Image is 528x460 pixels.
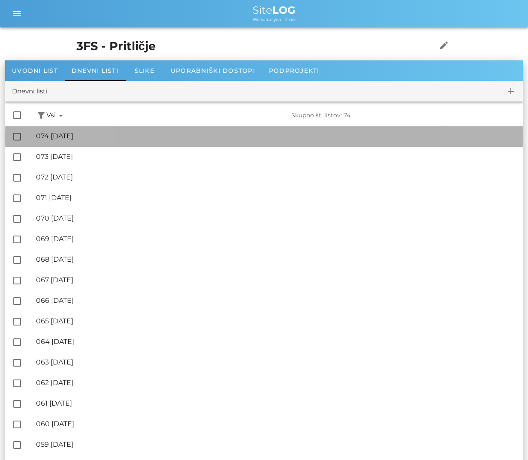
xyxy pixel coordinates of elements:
[135,67,154,75] span: Slike
[36,255,516,263] div: 068 [DATE]
[36,440,516,448] div: 059 [DATE]
[12,87,47,96] div: Dnevni listi
[272,4,296,16] b: LOG
[439,40,449,51] i: edit
[76,38,421,55] h1: 3FS - Pritličje
[36,379,516,387] div: 062 [DATE]
[12,67,58,75] span: Uvodni list
[56,111,66,121] i: arrow_drop_down
[36,399,516,407] div: 061 [DATE]
[36,276,516,284] div: 067 [DATE]
[253,4,296,16] span: Site
[12,9,22,19] i: menu
[36,358,516,366] div: 063 [DATE]
[36,420,516,428] div: 060 [DATE]
[36,235,516,243] div: 069 [DATE]
[506,86,516,96] i: add
[36,194,516,202] div: 071 [DATE]
[36,173,516,181] div: 072 [DATE]
[253,17,296,22] span: We value your time.
[36,132,516,140] div: 074 [DATE]
[46,110,66,121] span: Vsi
[36,338,516,346] div: 064 [DATE]
[36,214,516,222] div: 070 [DATE]
[36,317,516,325] div: 065 [DATE]
[485,419,528,460] iframe: Chat Widget
[291,112,516,119] div: Skupno št. listov: 74
[485,419,528,460] div: Pripomoček za klepet
[36,110,46,121] button: filter_alt
[269,67,320,75] span: Podprojekti
[171,67,255,75] span: Uporabniški dostopi
[72,67,118,75] span: Dnevni listi
[36,152,516,161] div: 073 [DATE]
[36,296,516,305] div: 066 [DATE]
